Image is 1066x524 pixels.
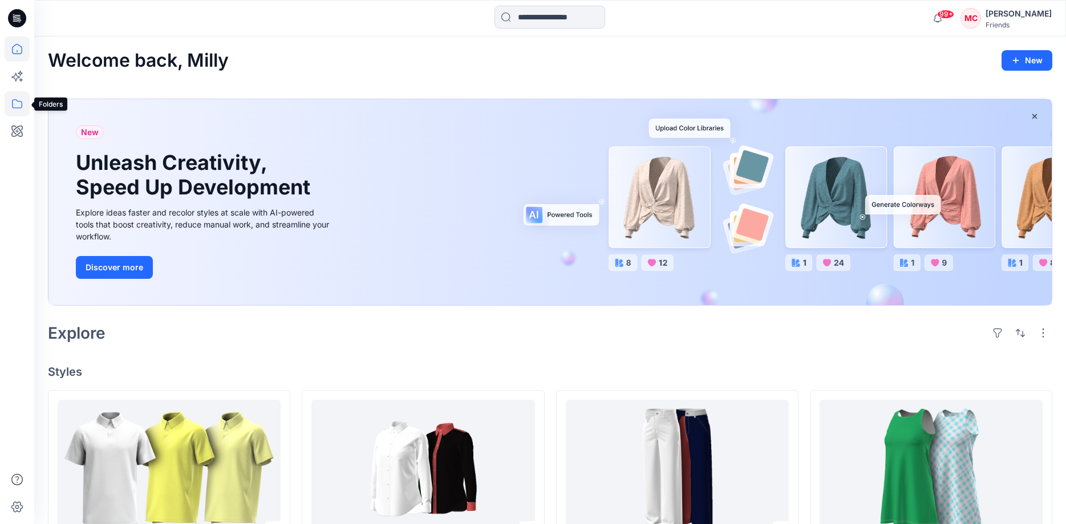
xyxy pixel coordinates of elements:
h2: Explore [48,324,106,342]
button: New [1002,50,1052,71]
h4: Styles [48,365,1052,379]
div: Friends [986,21,1052,29]
h2: Welcome back, Milly [48,50,229,71]
div: Explore ideas faster and recolor styles at scale with AI-powered tools that boost creativity, red... [76,206,333,242]
span: New [81,125,99,139]
h1: Unleash Creativity, Speed Up Development [76,151,315,200]
span: 99+ [937,10,954,19]
a: Discover more [76,256,333,279]
button: Discover more [76,256,153,279]
div: MC [960,8,981,29]
div: [PERSON_NAME] [986,7,1052,21]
